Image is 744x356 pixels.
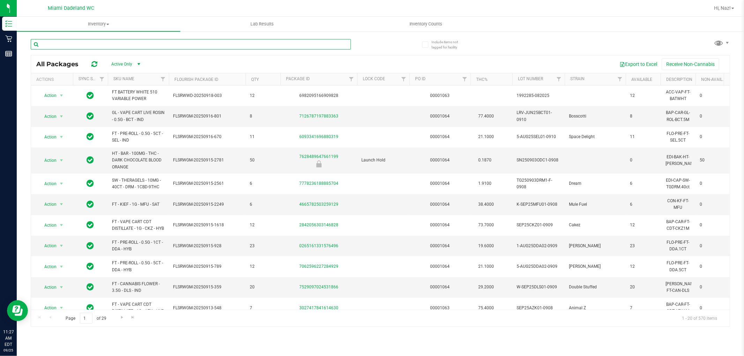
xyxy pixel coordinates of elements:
span: Action [38,132,57,142]
a: PO ID [415,76,426,81]
a: 00001063 [430,305,450,310]
div: BAP-CAR-FT-CDT-CKZ1M [665,218,691,233]
span: 75.4000 [475,303,497,313]
a: 7628489647661199 [299,154,338,159]
a: 00001064 [430,134,450,139]
span: Action [38,303,57,313]
span: All Packages [36,60,85,68]
a: Filter [398,73,409,85]
span: FT - PRE-ROLL - 0.5G - 5CT - SEL - IND [112,130,165,144]
a: Inventory Counts [344,17,508,31]
span: select [57,220,66,230]
span: 21.1000 [475,132,497,142]
a: 7529097024531866 [299,285,338,289]
span: select [57,179,66,189]
a: 00001064 [430,264,450,269]
span: FLSRWWD-20250918-003 [173,92,241,99]
span: 8 [250,113,276,120]
span: 5-AUG25SEL01-0910 [517,134,561,140]
span: In Sync [87,262,94,271]
div: [PERSON_NAME]-FT-CAN-DLS [665,280,691,295]
a: Qty [251,77,259,82]
div: ACC-VAP-FT-BATWHT [665,88,691,103]
span: 6 [250,201,276,208]
a: 3027417841614630 [299,305,338,310]
span: In Sync [87,132,94,142]
div: CON-KF-FT-MFU [665,197,691,212]
a: Inventory [17,17,180,31]
span: 6 [630,201,656,208]
span: K-SEP25MFU01-0908 [517,201,561,208]
span: select [57,91,66,100]
span: FLSRWGM-20250916-670 [173,134,241,140]
span: 6 [630,180,656,187]
span: FLSRWGM-20250915-2561 [173,180,241,187]
span: 0 [700,92,726,99]
a: Filter [553,73,565,85]
span: FLSRWGM-20250916-801 [173,113,241,120]
span: GL - VAPE CART LIVE ROSIN - 0.5G - BCT - IND [112,109,165,123]
input: Search Package ID, Item Name, SKU, Lot or Part Number... [31,39,351,50]
span: FT - CANNABIS FLOWER - 3.5G - DLS - IND [112,281,165,294]
span: 0.1870 [475,155,495,165]
span: 1-AUG25DDA02-0909 [517,243,561,249]
a: 7062596227284929 [299,264,338,269]
span: In Sync [87,155,94,165]
span: 12 [250,92,276,99]
span: 12 [630,263,656,270]
span: SW - THERAGELS - 10MG - 40CT - DRM - 1CBD-9THC [112,177,165,190]
span: In Sync [87,282,94,292]
span: 11 [250,134,276,140]
span: select [57,112,66,121]
div: EDI-CAP-SW-TGDRM.40ct [665,176,691,191]
a: Lot Number [518,76,543,81]
a: Strain [570,76,585,81]
a: SKU Name [113,76,134,81]
span: 0 [700,180,726,187]
span: select [57,262,66,272]
span: FT - VAPE CART CDT DISTILLATE - 1G - AZK - HYB [112,301,165,315]
span: 23 [630,243,656,249]
div: FLO-PRE-FT-DDA.1CT [665,238,691,253]
span: 5-AUG25DDA02-0909 [517,263,561,270]
span: 0 [700,113,726,120]
div: Actions [36,77,70,82]
a: Lock Code [363,76,385,81]
span: select [57,156,66,165]
span: Cakez [569,222,622,228]
span: 1.9100 [475,179,495,189]
a: Filter [614,73,626,85]
a: 7126787197883363 [299,114,338,119]
span: 12 [250,263,276,270]
span: Mule Fuel [569,201,622,208]
span: SN250903ODC1-0908 [517,157,561,164]
inline-svg: Inventory [5,20,12,27]
div: EDI-BAK-HT-[PERSON_NAME] [665,153,691,168]
span: Action [38,220,57,230]
span: W-SEP25DLS01-0909 [517,284,561,290]
a: Description [666,77,692,82]
span: FLSRWGM-20250913-548 [173,305,241,311]
span: Inventory Counts [400,21,452,27]
span: FLSRWGM-20250915-1618 [173,222,241,228]
div: FLO-PRE-FT-SEL.5CT [665,130,691,144]
iframe: Resource center [7,300,28,321]
span: Inventory [17,21,180,27]
a: Package ID [286,76,310,81]
div: 6982095166909828 [279,92,358,99]
span: FT - KIEF - 1G - MFU - SAT [112,201,165,208]
p: 11:27 AM EDT [3,329,14,348]
span: 0 [700,284,726,290]
a: Filter [346,73,357,85]
span: SEP25CKZ01-0909 [517,222,561,228]
div: FLO-PRE-FT-DDA.5CT [665,259,691,274]
span: FT - PRE-ROLL - 0.5G - 1CT - DDA - HYB [112,239,165,252]
span: select [57,199,66,209]
span: Launch Hold [361,157,405,164]
span: select [57,282,66,292]
span: Action [38,91,57,100]
span: 0 [700,243,726,249]
span: 20 [250,284,276,290]
a: Go to the next page [117,313,127,322]
a: 7778236188885704 [299,181,338,186]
